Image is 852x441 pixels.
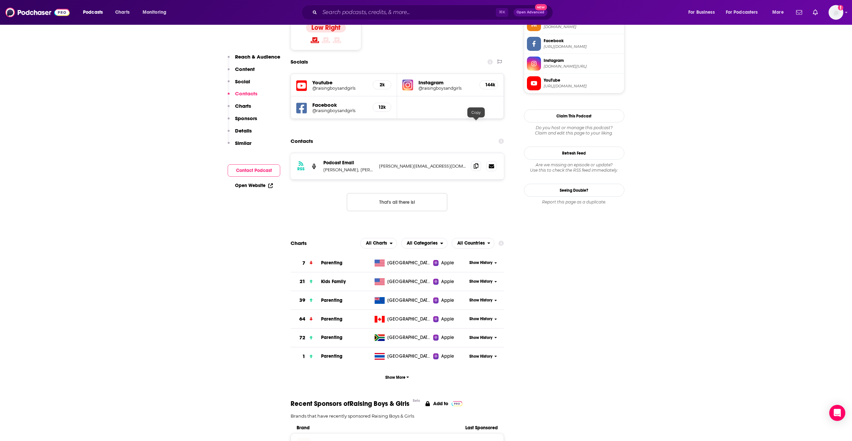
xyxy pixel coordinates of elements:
button: Contacts [228,90,257,103]
h2: Categories [401,238,448,249]
div: Claim and edit this page to your liking. [524,125,624,136]
h3: 1 [302,353,305,360]
button: Show profile menu [829,5,843,20]
div: Open Intercom Messenger [829,405,845,421]
span: More [772,8,784,17]
div: Are we missing an episode or update? Use this to check the RSS feed immediately. [524,162,624,173]
a: 7 [291,254,321,272]
span: All Charts [366,241,387,246]
a: [GEOGRAPHIC_DATA] [372,278,433,285]
button: open menu [138,7,175,18]
a: @raisingboysandgirls [312,108,368,113]
span: South Africa [387,334,431,341]
div: Report this page as a duplicate. [524,199,624,205]
button: Show History [467,354,499,359]
span: Thailand [387,353,431,360]
p: Charts [235,103,251,109]
a: Show notifications dropdown [793,7,805,18]
span: https://www.facebook.com/raisingboysandgirls [544,44,621,49]
p: Sponsors [235,115,257,121]
h4: Low Right [311,23,340,32]
button: Reach & Audience [228,54,280,66]
p: Contacts [235,90,257,97]
span: United States [387,260,431,266]
a: Parenting [321,260,342,266]
span: https://www.youtube.com/@raisingboysandgirls [544,84,621,89]
a: YouTube[URL][DOMAIN_NAME] [527,76,621,90]
button: Show History [467,335,499,341]
a: Apple [433,297,467,304]
p: Content [235,66,255,72]
a: 21 [291,272,321,291]
a: [GEOGRAPHIC_DATA] [372,316,433,323]
button: Similar [228,140,251,152]
button: Social [228,78,250,91]
a: [GEOGRAPHIC_DATA] [372,353,433,360]
p: Brands that have recently sponsored Raising Boys & Girls [291,413,504,419]
button: Refresh Feed [524,147,624,160]
h3: 21 [300,278,305,285]
svg: Add a profile image [838,5,843,10]
span: instagram.com/raisingboysandgirls [544,64,621,69]
span: Monitoring [143,8,166,17]
a: 1 [291,347,321,366]
h5: 2k [378,82,386,88]
div: Search podcasts, credits, & more... [308,5,559,20]
span: Show History [469,279,492,284]
span: Apple [441,260,454,266]
a: Apple [433,334,467,341]
a: @raisingboysandgirls [418,86,474,91]
button: Show History [467,279,499,284]
a: Facebook[URL][DOMAIN_NAME] [527,37,621,51]
a: Apple [433,316,467,323]
span: Brand [297,425,455,431]
span: Canada [387,316,431,323]
input: Search podcasts, credits, & more... [320,7,496,18]
span: Parenting [321,297,342,303]
span: Podcasts [83,8,103,17]
button: Show More [291,371,504,383]
span: Show History [469,260,492,266]
span: Logged in as kbastian [829,5,843,20]
img: User Profile [829,5,843,20]
span: Apple [441,353,454,360]
p: Podcast Email [323,160,374,166]
a: Parenting [321,316,342,322]
h3: RSS [297,166,305,172]
span: All Countries [457,241,485,246]
button: Show History [467,260,499,266]
span: New Zealand [387,297,431,304]
span: New [535,4,547,10]
div: Beta [413,399,420,403]
a: 39 [291,291,321,310]
span: Recent Sponsors of Raising Boys & Girls [291,400,409,408]
button: open menu [360,238,397,249]
button: Details [228,127,252,140]
span: Apple [441,278,454,285]
button: Open AdvancedNew [514,8,547,16]
a: 72 [291,329,321,347]
span: aremykidsontrack.libsyn.com [544,24,621,29]
a: Apple [433,260,467,266]
a: Charts [111,7,134,18]
p: [PERSON_NAME], [PERSON_NAME], [PERSON_NAME] [323,167,374,173]
span: Facebook [544,38,621,44]
a: 64 [291,310,321,328]
a: Open Website [235,183,273,188]
span: Show History [469,297,492,303]
a: Podchaser - Follow, Share and Rate Podcasts [5,6,70,19]
h3: 7 [302,259,305,267]
h5: Youtube [312,79,368,86]
h5: 12k [378,104,386,110]
a: Seeing Double? [524,184,624,197]
h5: Instagram [418,79,474,86]
span: YouTube [544,77,621,83]
img: iconImage [402,80,413,90]
span: Apple [441,334,454,341]
button: Show History [467,316,499,322]
span: For Business [688,8,715,17]
span: Show History [469,316,492,322]
h5: Facebook [312,102,368,108]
